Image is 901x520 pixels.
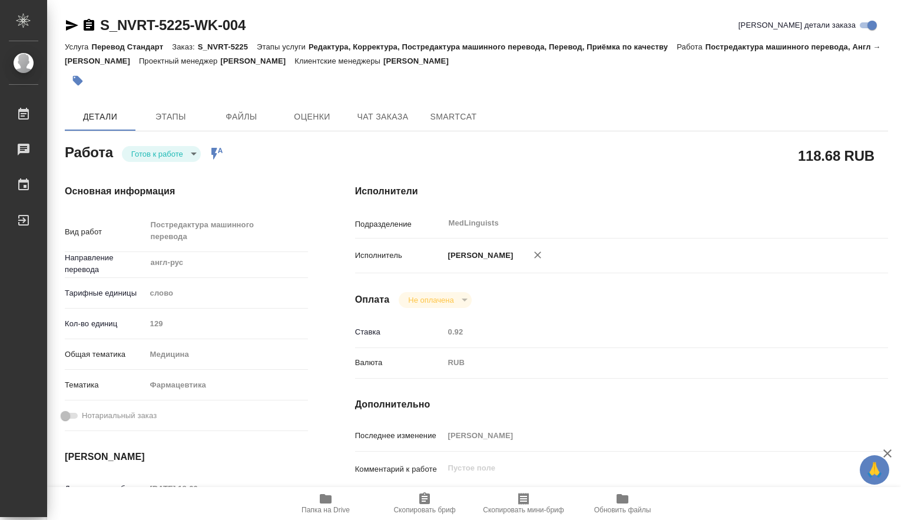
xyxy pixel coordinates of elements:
h4: Дополнительно [355,398,888,412]
h4: Основная информация [65,184,308,198]
span: Обновить файлы [594,506,651,514]
button: Папка на Drive [276,487,375,520]
button: Добавить тэг [65,68,91,94]
input: Пустое поле [146,315,308,332]
input: Пустое поле [444,323,844,340]
a: S_NVRT-5225-WK-004 [100,17,246,33]
p: Ставка [355,326,444,338]
button: Скопировать ссылку для ЯМессенджера [65,18,79,32]
p: Проектный менеджер [139,57,220,65]
p: Редактура, Корректура, Постредактура машинного перевода, Перевод, Приёмка по качеству [309,42,677,51]
span: 🙏 [864,458,885,482]
span: Этапы [143,110,199,124]
p: Вид работ [65,226,146,238]
p: Услуга [65,42,91,51]
h4: [PERSON_NAME] [65,450,308,464]
div: Фармацевтика [146,375,308,395]
p: Работа [677,42,705,51]
p: Тематика [65,379,146,391]
span: SmartCat [425,110,482,124]
button: Обновить файлы [573,487,672,520]
p: Общая тематика [65,349,146,360]
p: Дата начала работ [65,483,146,495]
input: Пустое поле [444,427,844,444]
button: Готов к работе [128,149,187,159]
div: RUB [444,353,844,373]
button: Скопировать мини-бриф [474,487,573,520]
h2: 118.68 RUB [798,145,874,165]
span: Нотариальный заказ [82,410,157,422]
h4: Исполнители [355,184,888,198]
button: 🙏 [860,455,889,485]
p: Тарифные единицы [65,287,146,299]
p: Валюта [355,357,444,369]
div: Медицина [146,345,308,365]
span: [PERSON_NAME] детали заказа [738,19,856,31]
button: Скопировать ссылку [82,18,96,32]
span: Оценки [284,110,340,124]
p: Этапы услуги [257,42,309,51]
span: Скопировать бриф [393,506,455,514]
div: слово [146,283,308,303]
span: Скопировать мини-бриф [483,506,564,514]
p: [PERSON_NAME] [444,250,514,261]
button: Удалить исполнителя [525,242,551,268]
p: Заказ: [172,42,197,51]
p: Кол-во единиц [65,318,146,330]
p: Последнее изменение [355,430,444,442]
p: [PERSON_NAME] [220,57,294,65]
p: Подразделение [355,218,444,230]
span: Детали [72,110,128,124]
p: Исполнитель [355,250,444,261]
span: Папка на Drive [302,506,350,514]
p: Комментарий к работе [355,463,444,475]
input: Пустое поле [146,480,249,497]
h2: Работа [65,141,113,162]
div: Готов к работе [399,292,471,308]
p: Перевод Стандарт [91,42,172,51]
p: [PERSON_NAME] [383,57,458,65]
span: Чат заказа [355,110,411,124]
p: Клиентские менеджеры [294,57,383,65]
button: Не оплачена [405,295,457,305]
button: Скопировать бриф [375,487,474,520]
p: Направление перевода [65,252,146,276]
p: S_NVRT-5225 [198,42,257,51]
span: Файлы [213,110,270,124]
h4: Оплата [355,293,390,307]
div: Готов к работе [122,146,201,162]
